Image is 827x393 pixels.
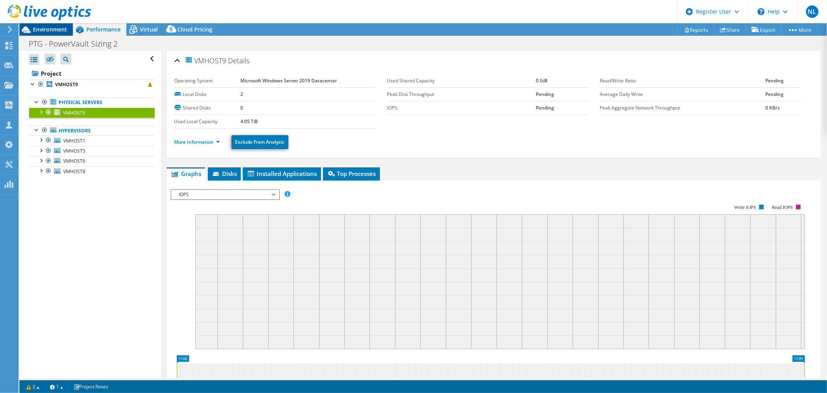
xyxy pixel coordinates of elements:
[177,26,212,33] span: Cloud Pricing
[29,146,155,156] a: VMHOST5
[806,5,818,18] span: NL
[45,382,69,391] a: 1
[231,135,288,149] a: Exclude From Analysis
[63,137,85,144] span: VMHOST1
[174,118,241,125] label: Used Local Capacity
[63,158,85,164] span: VMHOST6
[29,166,155,176] a: VMHOST8
[68,382,114,391] a: Project Notes
[174,139,220,145] a: More Information
[29,108,155,118] a: VMHOST9
[29,67,155,80] a: Project
[714,24,746,36] a: Share
[240,104,243,111] b: 0
[86,26,121,33] span: Performance
[781,24,817,36] a: More
[765,91,784,97] b: Pending
[174,77,241,85] label: Operating System
[600,104,766,112] label: Peak Aggregate Network Throughput
[387,104,536,112] label: IOPS:
[185,56,226,65] span: VMHOST9
[174,90,241,98] label: Local Disks
[174,104,241,112] label: Shared Disks
[600,90,766,98] label: Average Daily Write
[140,26,158,33] span: Virtual
[175,190,275,199] span: IOPS
[758,8,765,15] svg: \n
[765,77,784,84] b: Pending
[247,170,317,177] span: Installed Applications
[25,40,129,48] h1: PTG - PowerVault Sizing 2
[240,91,243,97] b: 2
[63,148,85,154] span: VMHOST5
[327,170,376,177] span: Top Processes
[240,77,337,84] b: Microsoft Windows Server 2019 Datacenter
[536,91,554,97] b: Pending
[29,125,155,136] a: Hypervisors
[171,170,201,177] span: Graphs
[21,382,45,391] a: 2
[29,136,155,146] a: VMHOST1
[772,205,793,210] text: Read IOPS
[677,24,715,36] a: Reports
[29,156,155,166] a: VMHOST6
[63,110,85,116] span: VMHOST9
[734,205,756,210] text: Write IOPS
[63,168,85,175] span: VMHOST8
[29,80,155,90] a: VMHOST9
[536,104,554,111] b: Pending
[536,77,547,84] b: 0 GiB
[387,77,536,85] label: Used Shared Capacity
[387,90,536,98] label: Peak Disk Throughput
[29,97,155,108] a: Physical Servers
[33,26,67,33] span: Environment
[212,170,237,177] span: Disks
[765,104,780,111] b: 0 KB/s
[746,24,782,36] a: Export
[228,56,250,65] span: Details
[55,81,78,88] b: VMHOST9
[600,77,766,85] label: Read/Write Ratio
[240,118,258,125] b: 4.05 TiB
